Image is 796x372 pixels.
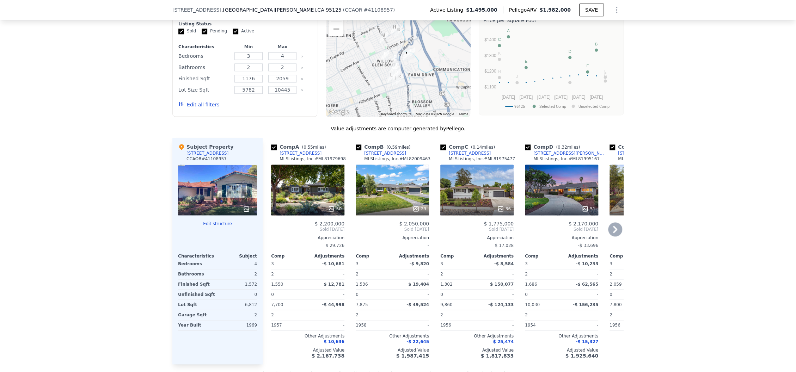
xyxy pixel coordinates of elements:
[493,339,514,344] span: $ 25,474
[271,312,274,317] span: 2
[440,235,514,241] div: Appreciation
[525,261,528,266] span: 3
[525,150,607,156] a: [STREET_ADDRESS][PERSON_NAME]
[301,89,304,92] button: Clear
[569,74,570,78] text: I
[483,25,619,113] div: A chart.
[178,21,311,27] div: Listing Status
[498,69,501,73] text: H
[472,145,482,150] span: 0.14
[578,104,610,108] text: Unselected Comp
[572,94,585,99] text: [DATE]
[356,227,429,232] span: Sold [DATE]
[378,47,392,65] div: 1244 Husted Ave
[394,320,429,330] div: -
[440,150,491,156] a: [STREET_ADDRESS]
[610,150,691,156] a: [STREET_ADDRESS][PERSON_NAME]
[271,253,308,259] div: Comp
[345,7,362,13] span: CCAOR
[393,70,406,88] div: 1215 Redcliff Dr
[573,302,598,307] span: -$ 156,235
[440,302,452,307] span: 9,860
[578,243,598,248] span: -$ 33,696
[490,282,514,287] span: $ 150,077
[495,243,514,248] span: $ 17,028
[539,7,571,13] span: $1,982,000
[394,269,429,279] div: -
[440,282,452,287] span: 1,302
[178,28,196,34] label: Sold
[219,259,257,269] div: 4
[233,29,238,34] input: Active
[343,6,395,13] div: ( )
[356,235,429,241] div: Appreciation
[440,269,476,279] div: 2
[327,107,351,117] a: Open this area in Google Maps (opens a new window)
[304,145,313,150] span: 0.55
[396,353,429,359] span: $ 1,987,415
[314,221,344,227] span: $ 2,200,000
[610,347,683,353] div: Adjusted Value
[478,320,514,330] div: -
[484,37,496,42] text: $1400
[610,312,612,317] span: 2
[267,44,298,50] div: Max
[497,205,511,212] div: 36
[595,42,598,46] text: B
[563,269,598,279] div: -
[280,150,322,156] div: [STREET_ADDRESS]
[392,253,429,259] div: Adjustments
[356,150,406,156] a: [STREET_ADDRESS]
[477,253,514,259] div: Adjustments
[507,29,510,33] text: A
[399,221,429,227] span: $ 2,050,000
[219,269,257,279] div: 2
[388,145,398,150] span: 0.59
[537,94,550,99] text: [DATE]
[243,205,254,212] div: 1
[576,261,598,266] span: -$ 10,233
[178,320,216,330] div: Year Built
[309,290,344,299] div: -
[329,22,343,36] button: Zoom out
[458,112,468,116] a: Terms (opens in new tab)
[481,353,514,359] span: $ 1,817,833
[483,15,619,25] div: Price per Square Foot
[525,312,528,317] span: 2
[539,104,566,108] text: Selected Comp
[356,282,368,287] span: 1,536
[301,55,304,58] button: Clear
[178,74,230,83] div: Finished Sqft
[579,4,604,16] button: SAVE
[394,290,429,299] div: -
[271,333,344,339] div: Other Adjustments
[525,227,598,232] span: Sold [DATE]
[525,269,560,279] div: 2
[610,269,645,279] div: 2
[484,221,514,227] span: $ 1,775,000
[271,143,329,150] div: Comp A
[610,292,612,297] span: 0
[356,261,359,266] span: 3
[178,29,184,34] input: Sold
[440,312,443,317] span: 2
[178,253,218,259] div: Characteristics
[221,6,342,13] span: , [GEOGRAPHIC_DATA][PERSON_NAME]
[410,261,429,266] span: -$ 9,820
[202,28,227,34] label: Pending
[408,282,429,287] span: $ 19,404
[178,44,230,50] div: Characteristics
[440,333,514,339] div: Other Adjustments
[356,253,392,259] div: Comp
[478,310,514,320] div: -
[430,6,466,13] span: Active Listing
[610,333,683,339] div: Other Adjustments
[553,145,583,150] span: ( miles)
[582,205,595,212] div: 51
[400,46,413,64] div: 903 Lanewood Dr
[356,292,359,297] span: 0
[312,353,344,359] span: $ 2,167,738
[533,156,600,162] div: MLSListings, Inc. # ML81995167
[568,49,571,53] text: D
[468,145,498,150] span: ( miles)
